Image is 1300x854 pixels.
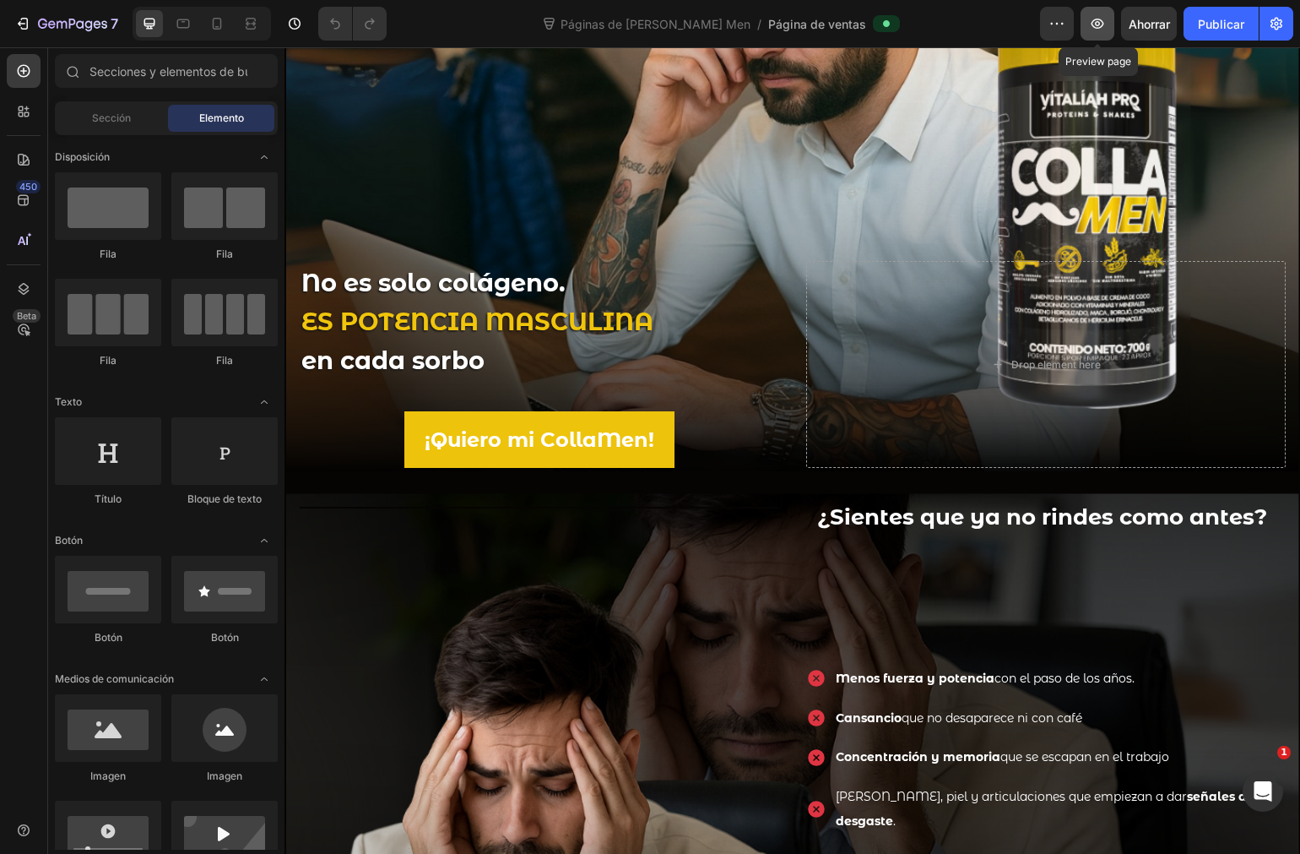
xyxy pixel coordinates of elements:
span: Abrir con palanca [251,527,278,554]
font: Ahorrar [1129,17,1170,31]
button: Ahorrar [1121,7,1177,41]
span: [PERSON_NAME], piel y articulaciones que empiezan a dar . [551,742,970,781]
font: Botón [211,631,239,644]
font: Fila [100,354,116,367]
font: Sección [92,112,131,124]
button: Publicar [1184,7,1259,41]
font: Fila [100,247,116,260]
span: Abrir con palanca [251,389,278,416]
span: Abrir con palanca [251,666,278,693]
strong: Cansancio [551,663,617,678]
strong: en cada sorbo [17,298,200,328]
strong: Concentración y memoria [551,702,716,717]
strong: señales de desgaste [551,742,970,781]
input: Secciones y elementos de búsqueda [55,54,278,88]
font: / [757,17,761,31]
font: Imagen [207,770,242,782]
strong: Menos fuerza y potencia [551,623,710,639]
font: Botón [95,631,122,644]
span: que no desaparece ni con café [551,663,798,678]
font: Fila [216,354,233,367]
button: <p><strong>¡Quiero mi CollaMen!</strong></p> [120,364,390,421]
strong: No es solo colágeno. [17,220,281,250]
font: Medios de comunicación [55,672,174,685]
font: Elemento [199,112,244,124]
span: Abrir con palanca [251,144,278,171]
font: 1 [1281,747,1287,758]
button: 7 [7,7,126,41]
font: 7 [111,15,118,32]
font: Texto [55,395,82,408]
div: Drop element here [727,311,816,324]
iframe: Área de diseño [284,47,1300,854]
iframe: Chat en vivo de Intercom [1243,771,1283,812]
span: con el paso de los años. [551,623,850,639]
font: Páginas de [PERSON_NAME] Men [561,17,750,31]
font: Disposición [55,150,110,163]
font: Título [95,492,122,505]
font: Página de ventas [768,17,866,31]
font: Publicar [1198,17,1244,31]
strong: ¡Quiero mi CollaMen! [140,380,370,405]
font: 450 [19,181,37,193]
font: Fila [216,247,233,260]
font: Beta [17,310,36,322]
font: Botón [55,534,83,547]
strong: ¿Sientes que ya no rindes como antes? [533,456,983,483]
span: que se escapan en el trabajo [551,702,885,717]
font: Imagen [90,770,126,782]
strong: ES POTENCIA MASCULINA [17,259,369,289]
font: Bloque de texto [187,492,262,505]
div: Deshacer/Rehacer [318,7,387,41]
